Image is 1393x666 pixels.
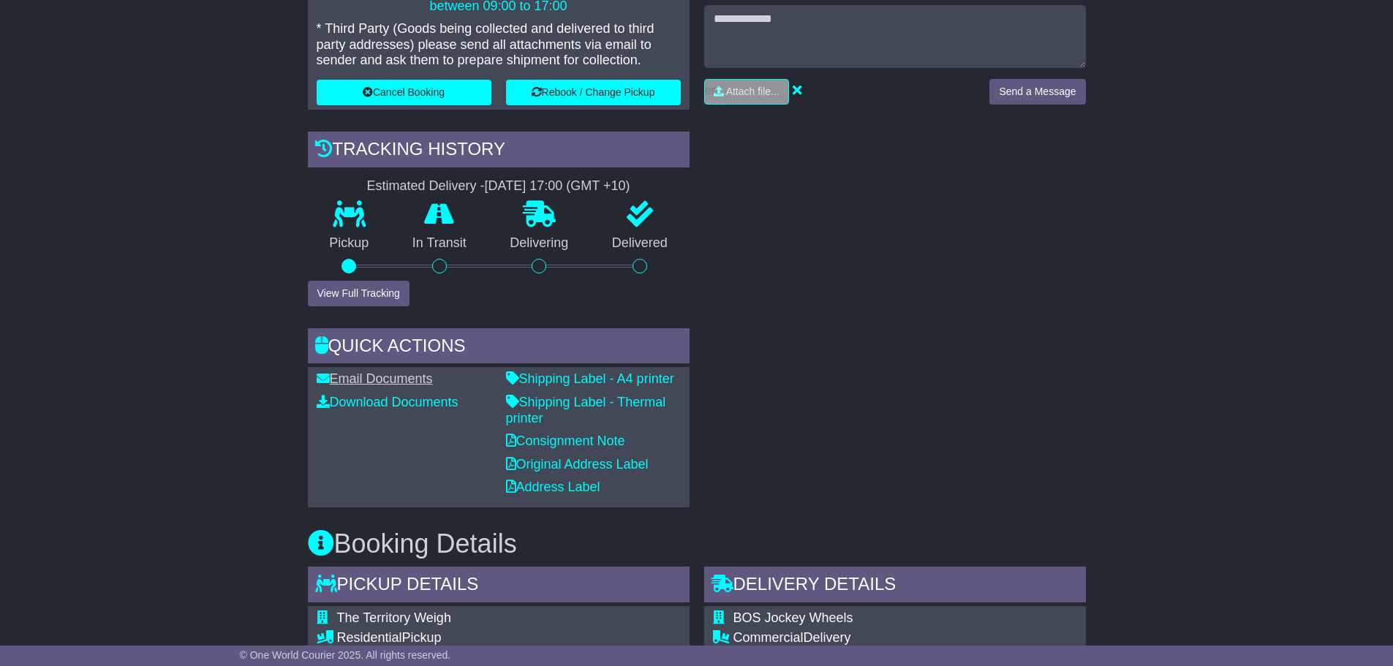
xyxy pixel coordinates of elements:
a: Shipping Label - A4 printer [506,371,674,386]
h3: Booking Details [308,529,1086,559]
div: Tracking history [308,132,690,171]
a: Download Documents [317,395,458,409]
p: Delivering [488,235,591,251]
p: * Third Party (Goods being collected and delivered to third party addresses) please send all atta... [317,21,681,69]
div: Quick Actions [308,328,690,368]
div: Pickup Details [308,567,690,606]
a: Email Documents [317,371,433,386]
span: Residential [337,630,402,645]
div: [DATE] 17:00 (GMT +10) [485,178,630,194]
a: Shipping Label - Thermal printer [506,395,666,425]
button: Rebook / Change Pickup [506,80,681,105]
button: Send a Message [989,79,1085,105]
span: BOS Jockey Wheels [733,610,853,625]
button: View Full Tracking [308,281,409,306]
div: Delivery Details [704,567,1086,606]
p: Pickup [308,235,391,251]
span: Commercial [733,630,804,645]
a: Address Label [506,480,600,494]
span: The Territory Weigh [337,610,451,625]
p: Delivered [590,235,690,251]
p: In Transit [390,235,488,251]
a: Consignment Note [506,434,625,448]
span: © One World Courier 2025. All rights reserved. [240,649,451,661]
button: Cancel Booking [317,80,491,105]
div: Delivery [733,630,1015,646]
div: Estimated Delivery - [308,178,690,194]
a: Original Address Label [506,457,649,472]
div: Pickup [337,630,681,646]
